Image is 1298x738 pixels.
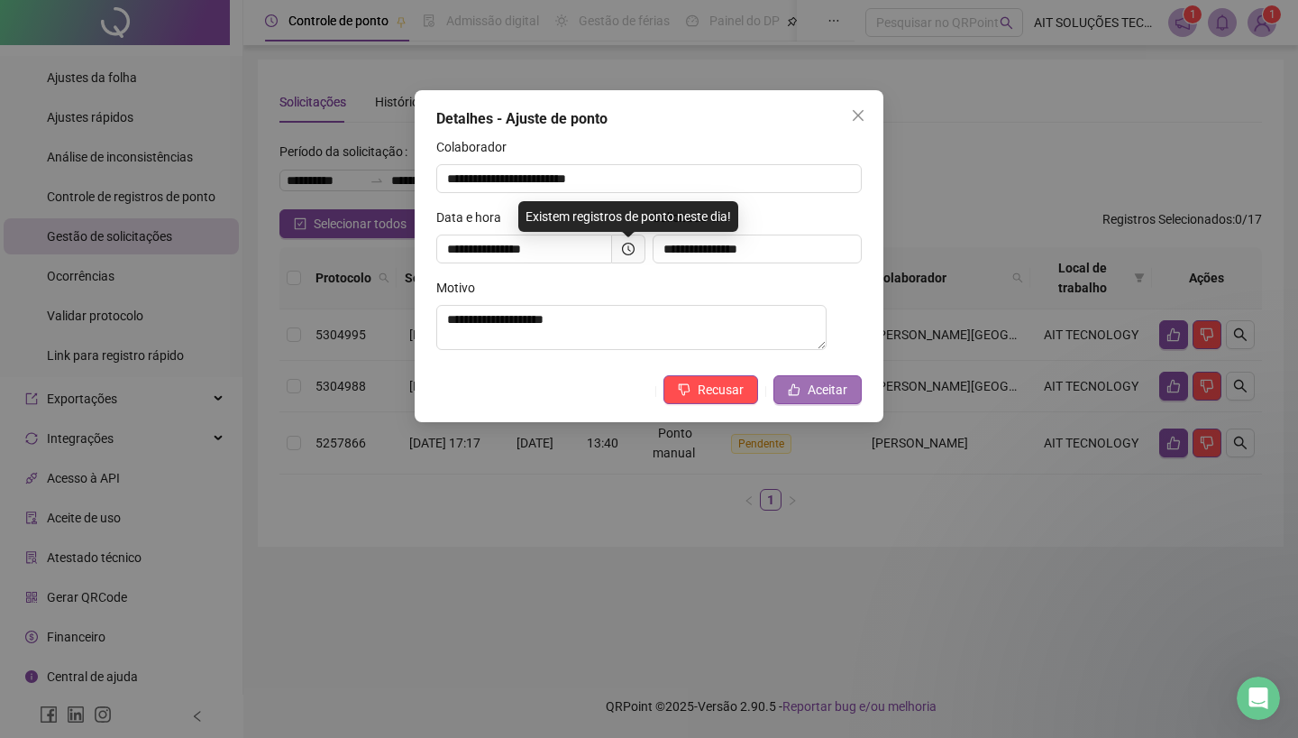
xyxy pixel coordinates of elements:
[773,375,862,404] button: Aceitar
[436,278,487,298] label: Motivo
[808,380,847,400] span: Aceitar
[518,201,738,232] div: Existem registros de ponto neste dia!
[698,380,744,400] span: Recusar
[788,383,800,396] span: like
[851,108,865,123] span: close
[436,137,518,157] label: Colaborador
[663,375,758,404] button: Recusar
[436,108,862,130] div: Detalhes - Ajuste de ponto
[436,208,513,227] label: Data e hora
[622,243,635,255] span: clock-circle
[1237,677,1280,720] iframe: Intercom live chat
[678,383,690,396] span: dislike
[844,101,873,130] button: Close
